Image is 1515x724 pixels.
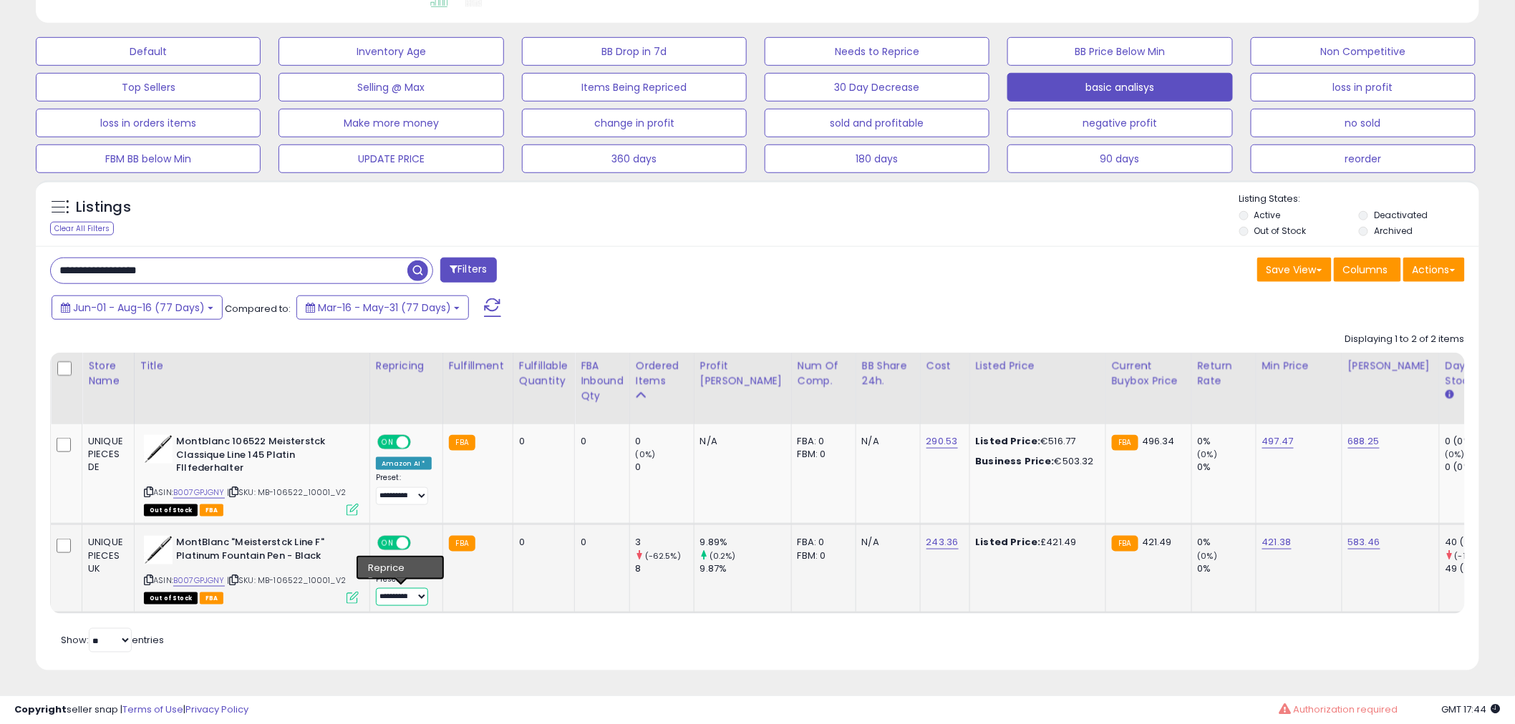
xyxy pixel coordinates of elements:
[200,504,224,517] span: FBA
[409,436,432,449] span: OFF
[1262,434,1294,449] a: 497.47
[1251,37,1476,66] button: Non Competitive
[69,18,98,32] p: Active
[225,302,291,315] span: Compared to:
[700,358,785,388] div: Profit [PERSON_NAME]
[1446,449,1466,460] small: (0%)
[926,434,958,449] a: 290.53
[279,73,503,102] button: Selling @ Max
[227,486,346,498] span: | SKU: MB-106522_10001_V2
[1239,192,1479,206] p: Listing States:
[1198,461,1256,474] div: 0%
[1251,109,1476,137] button: no sold
[700,435,780,448] div: N/A
[926,358,964,373] div: Cost
[449,358,507,373] div: Fulfillment
[1007,37,1232,66] button: BB Price Below Min
[200,592,224,605] span: FBA
[1254,225,1307,237] label: Out of Stock
[1007,73,1232,102] button: basic analisys
[144,435,359,514] div: ASIN:
[116,243,170,254] strong: Submitted
[36,73,261,102] button: Top Sellers
[376,558,432,571] div: Amazon AI *
[23,280,223,295] div: Hi [PERSON_NAME],
[122,703,183,716] a: Terms of Use
[519,435,563,448] div: 0
[73,300,205,315] span: Jun-01 - Aug-16 (77 Days)
[379,436,397,449] span: ON
[279,37,503,66] button: Inventory Age
[926,535,959,549] a: 243.36
[1446,562,1504,575] div: 49 (63.64%)
[144,536,359,602] div: ASIN:
[1374,209,1428,221] label: Deactivated
[11,222,275,272] div: Elias says…
[251,6,277,31] div: Close
[176,536,350,566] b: MontBlanc "Meisterstck Line F" Platinum Fountain Pen - Black
[173,486,225,499] a: B007GPJGNY
[88,435,123,474] div: UNIQUE PIECES DE
[976,358,1100,373] div: Listed Price
[144,592,198,605] span: All listings that are currently out of stock and unavailable for purchase on Amazon
[118,58,188,69] span: Investigation
[449,435,475,451] small: FBA
[440,258,496,283] button: Filters
[519,536,563,549] div: 0
[9,6,37,33] button: go back
[23,401,223,415] div: [PERSON_NAME]
[581,536,619,549] div: 0
[798,358,850,388] div: Num of Comp.
[88,536,123,575] div: UNIQUE PIECES UK
[976,455,1095,468] div: €503.32
[279,109,503,137] button: Make more money
[765,73,989,102] button: 30 Day Decrease
[36,109,261,137] button: loss in orders items
[11,105,235,178] div: We'll be back online in 1 hourYou'll get replies here and to[EMAIL_ADDRESS][DOMAIN_NAME].
[1348,535,1380,549] a: 583.46
[581,358,624,403] div: FBA inbound Qty
[12,439,274,463] textarea: Message…
[173,574,225,587] a: B007GPJGNY
[522,73,747,102] button: Items Being Repriced
[77,229,226,240] span: Ticket has been created • 8h ago
[522,37,747,66] button: BB Drop in 7d
[798,435,845,448] div: FBA: 0
[1446,461,1504,474] div: 0 (0%)
[23,114,223,170] div: We'll be back online in 1 hour You'll get replies here and to .
[144,536,173,564] img: 31G+KCSp2QL._SL40_.jpg
[1446,435,1504,448] div: 0 (0%)
[1446,358,1498,388] div: Days In Stock
[1446,388,1454,401] small: Days In Stock.
[14,703,67,716] strong: Copyright
[519,358,568,388] div: Fulfillable Quantity
[976,454,1055,468] b: Business Price:
[68,469,79,480] button: Upload attachment
[296,295,469,320] button: Mar-16 - May-31 (77 Days)
[23,142,135,168] b: [EMAIL_ADDRESS][DOMAIN_NAME]
[1446,536,1504,549] div: 40 (51.95%)
[227,574,346,586] span: | SKU: MB-106522_10001_V2
[862,536,909,549] div: N/A
[1254,209,1281,221] label: Active
[1403,258,1465,282] button: Actions
[1345,333,1465,346] div: Displaying 1 to 2 of 2 items
[700,536,791,549] div: 9.89%
[765,109,989,137] button: sold and profitable
[36,37,261,66] button: Default
[1455,550,1492,562] small: (-18.37%)
[700,562,791,575] div: 9.87%
[522,109,747,137] button: change in profit
[636,435,694,448] div: 0
[1442,703,1501,716] span: 2025-08-17 17:44 GMT
[11,272,275,454] div: Elias says…
[636,449,656,460] small: (0%)
[636,536,694,549] div: 3
[1262,358,1336,373] div: Min Price
[52,295,223,320] button: Jun-01 - Aug-16 (77 Days)
[976,536,1095,549] div: £421.49
[69,7,163,18] h1: [PERSON_NAME]
[246,463,268,486] button: Send a message…
[409,537,432,549] span: OFF
[61,633,164,647] span: Show: entries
